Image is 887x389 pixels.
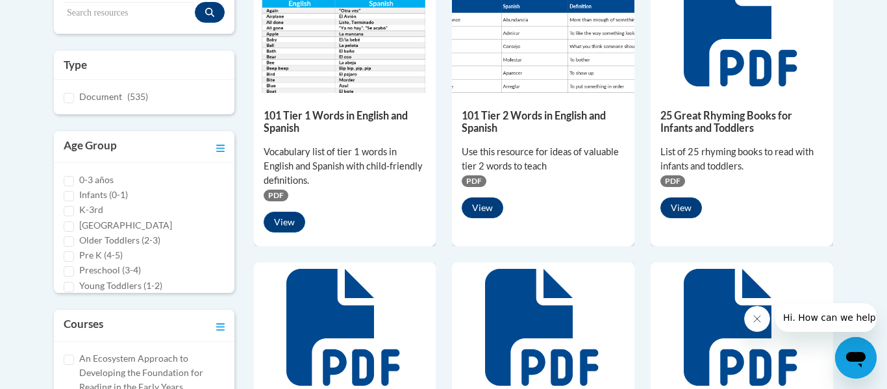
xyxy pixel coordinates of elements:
a: Toggle collapse [216,138,225,156]
label: Young Toddlers (1-2) [79,279,162,293]
span: PDF [462,175,486,187]
label: Older Toddlers (2-3) [79,233,160,247]
input: Search resources [64,2,195,24]
span: PDF [264,190,288,201]
button: View [660,197,702,218]
h3: Type [64,57,225,73]
h5: 25 Great Rhyming Books for Infants and Toddlers [660,109,823,134]
h5: 101 Tier 2 Words in English and Spanish [462,109,625,134]
button: Search resources [195,2,225,23]
label: K-3rd [79,203,103,217]
div: Use this resource for ideas of valuable tier 2 words to teach [462,145,625,173]
iframe: Message from company [775,303,877,332]
label: Infants (0-1) [79,188,128,202]
label: 0-3 años [79,173,114,187]
label: Preschool (3-4) [79,263,141,277]
h3: Age Group [64,138,117,156]
label: [GEOGRAPHIC_DATA] [79,218,172,232]
button: View [264,212,305,232]
a: Toggle collapse [216,316,225,334]
span: PDF [660,175,685,187]
span: Document [79,91,122,102]
h5: 101 Tier 1 Words in English and Spanish [264,109,427,134]
div: Vocabulary list of tier 1 words in English and Spanish with child-friendly definitions. [264,145,427,188]
span: (535) [127,91,148,102]
iframe: Close message [744,306,770,332]
div: List of 25 rhyming books to read with infants and toddlers. [660,145,823,173]
button: View [462,197,503,218]
span: Hi. How can we help? [8,9,105,19]
iframe: Button to launch messaging window [835,337,877,379]
label: Pre K (4-5) [79,248,123,262]
h3: Courses [64,316,103,334]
